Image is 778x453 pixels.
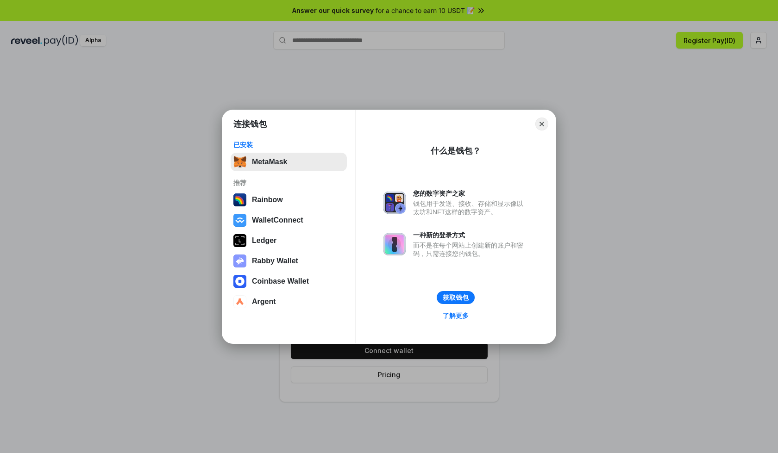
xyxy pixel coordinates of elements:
[413,189,528,198] div: 您的数字资产之家
[233,141,344,149] div: 已安装
[233,214,246,227] img: svg+xml,%3Csvg%20width%3D%2228%22%20height%3D%2228%22%20viewBox%3D%220%200%2028%2028%22%20fill%3D...
[252,277,309,285] div: Coinbase Wallet
[383,233,406,255] img: svg+xml,%3Csvg%20xmlns%3D%22http%3A%2F%2Fwww.w3.org%2F2000%2Fsvg%22%20fill%3D%22none%22%20viewBox...
[233,275,246,288] img: svg+xml,%3Csvg%20width%3D%2228%22%20height%3D%2228%22%20viewBox%3D%220%200%2028%2028%22%20fill%3D...
[231,191,347,209] button: Rainbow
[437,291,475,304] button: 获取钱包
[233,295,246,308] img: svg+xml,%3Csvg%20width%3D%2228%22%20height%3D%2228%22%20viewBox%3D%220%200%2028%2028%22%20fill%3D...
[437,310,474,322] a: 了解更多
[413,231,528,239] div: 一种新的登录方式
[535,118,548,130] button: Close
[252,236,276,245] div: Ledger
[233,155,246,168] img: svg+xml,%3Csvg%20fill%3D%22none%22%20height%3D%2233%22%20viewBox%3D%220%200%2035%2033%22%20width%...
[443,293,469,302] div: 获取钱包
[233,254,246,267] img: svg+xml,%3Csvg%20xmlns%3D%22http%3A%2F%2Fwww.w3.org%2F2000%2Fsvg%22%20fill%3D%22none%22%20viewBox...
[413,199,528,216] div: 钱包用于发送、接收、存储和显示像以太坊和NFT这样的数字资产。
[231,153,347,171] button: MetaMask
[252,216,303,224] div: WalletConnect
[443,311,469,320] div: 了解更多
[431,145,481,156] div: 什么是钱包？
[252,158,287,166] div: MetaMask
[413,241,528,258] div: 而不是在每个网站上创建新的账户和密码，只需连接您的钱包。
[233,118,267,130] h1: 连接钱包
[233,193,246,206] img: svg+xml,%3Csvg%20width%3D%22120%22%20height%3D%22120%22%20viewBox%3D%220%200%20120%20120%22%20fil...
[231,272,347,291] button: Coinbase Wallet
[231,292,347,311] button: Argent
[252,196,283,204] div: Rainbow
[231,211,347,230] button: WalletConnect
[231,231,347,250] button: Ledger
[233,234,246,247] img: svg+xml,%3Csvg%20xmlns%3D%22http%3A%2F%2Fwww.w3.org%2F2000%2Fsvg%22%20width%3D%2228%22%20height%3...
[383,192,406,214] img: svg+xml,%3Csvg%20xmlns%3D%22http%3A%2F%2Fwww.w3.org%2F2000%2Fsvg%22%20fill%3D%22none%22%20viewBox...
[231,252,347,270] button: Rabby Wallet
[252,257,298,265] div: Rabby Wallet
[233,179,344,187] div: 推荐
[252,298,276,306] div: Argent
